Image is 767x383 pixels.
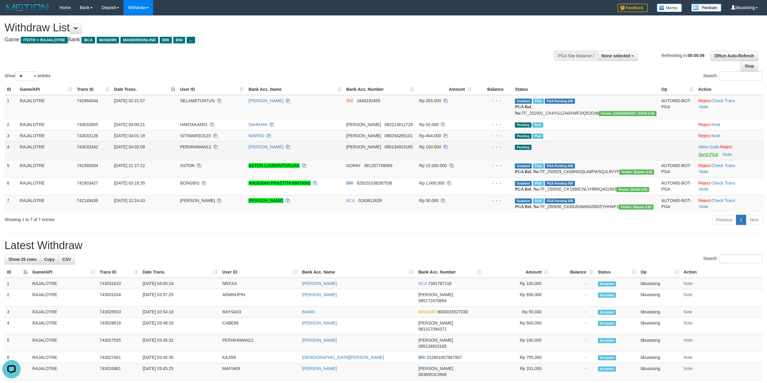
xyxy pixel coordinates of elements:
span: [DATE] 12:24:43 [114,198,145,203]
a: [PERSON_NAME] [302,321,337,325]
td: - [551,363,595,380]
span: [DATE] 04:00:21 [114,122,145,127]
span: Copy 083895313968 to clipboard [418,372,446,377]
td: 1 [5,278,30,289]
span: Rp 50.000 [419,198,439,203]
td: [DATE] 04:00:24 [140,278,220,289]
span: PGA Pending [545,181,575,186]
span: Copy 0183613828 to clipboard [358,198,382,203]
a: Allow Grab [698,144,719,149]
td: - [551,289,595,306]
a: Reject [720,144,732,149]
span: HANTAKAN01 [180,122,207,127]
button: None selected [598,51,638,61]
td: [DATE] 03:45:30 [140,352,220,363]
td: ADMINJPIN [220,289,300,306]
label: Show entries [5,71,50,81]
span: Copy 312801007967507 to clipboard [427,355,462,360]
td: CABE68 [220,318,300,335]
span: ... [187,37,195,43]
th: Bank Acc. Number: activate to sort column ascending [344,84,417,95]
td: 5 [5,335,30,352]
span: Copy 9000015527030 to clipboard [438,309,468,314]
td: - [551,278,595,289]
span: MANDIRIONLINE [120,37,158,43]
a: [PERSON_NAME] [249,144,283,149]
img: Button%20Memo.svg [657,4,682,12]
span: Vendor URL: https://dashboard.q2checkout.com/secure [619,169,654,175]
span: Accepted [598,281,616,286]
span: ASTON [180,163,194,168]
span: Copy 1848193455 to clipboard [357,98,380,103]
a: Note [684,366,693,371]
span: Pending [515,145,531,150]
span: Rp 355.000 [419,98,441,103]
td: RAJALOTRE [30,318,97,335]
span: Grabbed [515,163,532,169]
td: TF_250930_CK1880CNLYHBRQ401IM3 [512,177,659,195]
a: Note [684,321,693,325]
a: 1 [736,215,746,225]
th: ID: activate to sort column descending [5,267,30,278]
span: Marked by bbuasiong [532,122,543,128]
td: 2 [5,119,18,130]
h4: Game: Bank: [5,37,505,43]
td: [DATE] 03:57:25 [140,289,220,306]
th: Date Trans.: activate to sort column ascending [140,267,220,278]
span: BRI [418,355,425,360]
h1: Latest Withdraw [5,239,762,252]
span: GOPAY [346,163,361,168]
th: Status: activate to sort column ascending [595,267,638,278]
th: Trans ID: activate to sort column ascending [97,267,140,278]
img: MOTION_logo.png [5,3,50,12]
td: RAJALOTRE [30,363,97,380]
td: TF_250930_CK69JDAW6G0WIZYHHAP1 [512,195,659,212]
span: [PERSON_NAME] [346,133,381,138]
th: Bank Acc. Name: activate to sort column ascending [246,84,344,95]
button: Open LiveChat chat widget [2,2,21,21]
td: bbuasiong [638,278,681,289]
span: [PERSON_NAME] [418,292,453,297]
span: Rp 404.000 [419,133,441,138]
a: Check Trans [711,163,735,168]
th: Trans ID: activate to sort column ascending [75,84,112,95]
input: Search: [720,71,762,81]
span: Marked by bbusavira [533,198,544,204]
th: Op: activate to sort column ascending [659,84,696,95]
a: Copy [40,254,59,264]
span: · [698,144,720,149]
span: [DATE] 21:27:22 [114,163,145,168]
td: Rp 500,000 [483,318,551,335]
td: · · [696,95,764,119]
a: Note [684,281,693,286]
td: AUTOWD-BOT-PGA [659,177,696,195]
th: Game/API: activate to sort column ascending [18,84,75,95]
span: Grabbed [515,198,532,204]
td: RAJALOTRE [18,177,75,195]
div: - - - [477,122,510,128]
a: Check Trans [711,198,735,203]
a: [PERSON_NAME] [249,198,283,203]
a: Note [684,309,693,314]
a: Reject [698,98,710,103]
span: Accepted [598,355,616,360]
a: CSV [58,254,75,264]
span: Accepted [598,293,616,298]
b: PGA Ref. No: [515,204,540,209]
td: 743026861 [97,363,140,380]
a: [PERSON_NAME] [302,338,337,343]
span: Copy 629101036287536 to clipboard [357,181,392,185]
a: Check Trans [711,181,735,185]
th: Game/API: activate to sort column ascending [30,267,97,278]
span: [DATE] 02:21:57 [114,98,145,103]
a: Reject [698,198,710,203]
div: - - - [477,133,510,139]
span: Accepted [598,321,616,326]
td: · · [696,195,764,212]
span: PGA Pending [545,163,575,169]
span: Rp 1.000.000 [419,181,444,185]
a: Stop [741,61,758,71]
span: Vendor URL: https://dashboard.q2checkout.com/secure [616,187,649,192]
span: [PERSON_NAME] [418,366,453,371]
span: 742994044 [77,98,98,103]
